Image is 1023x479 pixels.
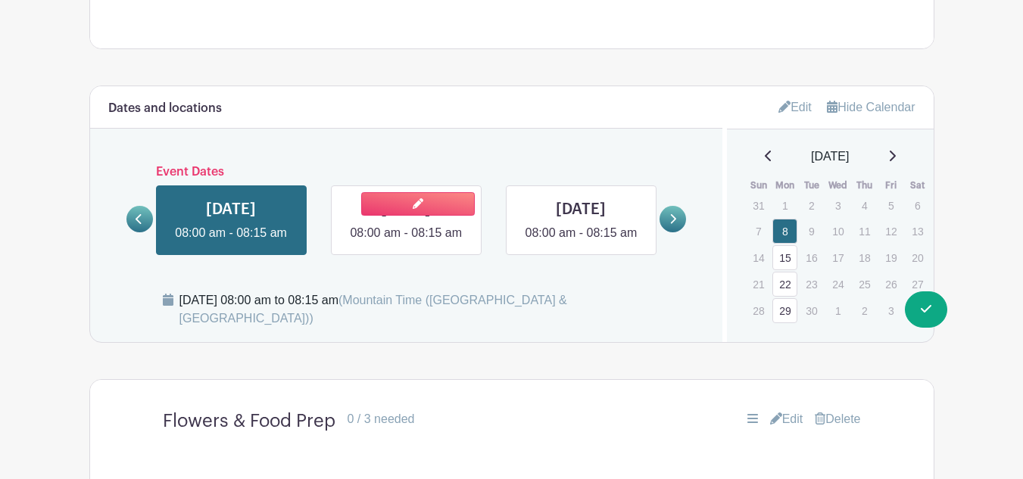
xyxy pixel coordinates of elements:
[772,194,797,217] p: 1
[878,219,903,243] p: 12
[825,194,850,217] p: 3
[852,246,877,269] p: 18
[746,299,771,322] p: 28
[799,272,824,296] p: 23
[815,410,860,428] a: Delete
[825,299,850,322] p: 1
[798,178,825,193] th: Tue
[772,245,797,270] a: 15
[905,272,930,296] p: 27
[772,298,797,323] a: 29
[799,246,824,269] p: 16
[827,101,915,114] a: Hide Calendar
[745,178,772,193] th: Sun
[852,299,877,322] p: 2
[108,101,222,116] h6: Dates and locations
[746,194,771,217] p: 31
[878,194,903,217] p: 5
[825,272,850,296] p: 24
[905,219,930,243] p: 13
[811,148,849,166] span: [DATE]
[825,219,850,243] p: 10
[852,272,877,296] p: 25
[825,178,851,193] th: Wed
[799,299,824,322] p: 30
[153,165,660,179] h6: Event Dates
[905,246,930,269] p: 20
[772,219,797,244] a: 8
[770,410,803,428] a: Edit
[905,194,930,217] p: 6
[852,219,877,243] p: 11
[348,410,415,428] div: 0 / 3 needed
[778,95,812,120] a: Edit
[878,299,903,322] p: 3
[772,272,797,297] a: 22
[179,291,705,328] div: [DATE] 08:00 am to 08:15 am
[179,294,567,325] span: (Mountain Time ([GEOGRAPHIC_DATA] & [GEOGRAPHIC_DATA]))
[851,178,878,193] th: Thu
[163,410,335,432] h4: Flowers & Food Prep
[878,272,903,296] p: 26
[746,272,771,296] p: 21
[825,246,850,269] p: 17
[772,178,798,193] th: Mon
[878,178,904,193] th: Fri
[878,246,903,269] p: 19
[746,219,771,243] p: 7
[852,194,877,217] p: 4
[799,219,824,243] p: 9
[799,194,824,217] p: 2
[746,246,771,269] p: 14
[904,178,931,193] th: Sat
